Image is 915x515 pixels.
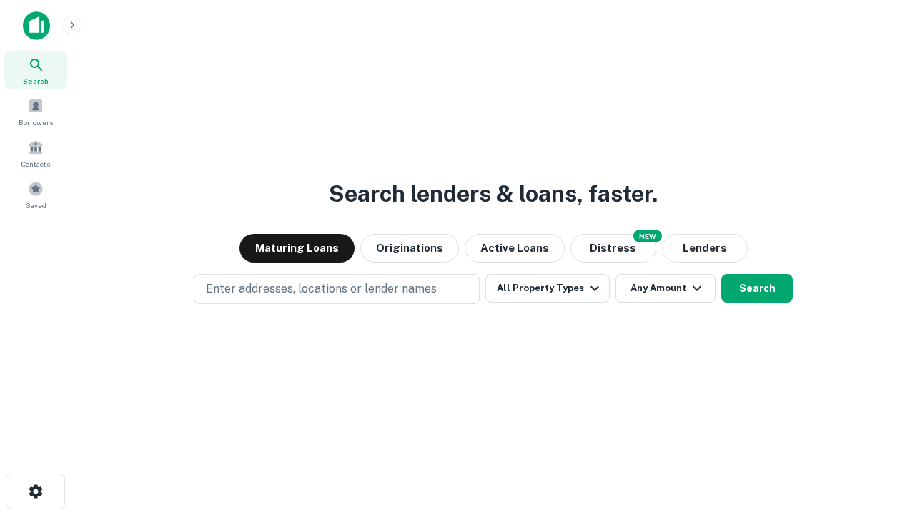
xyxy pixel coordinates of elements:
[721,274,793,303] button: Search
[615,274,716,303] button: Any Amount
[4,51,67,89] a: Search
[23,11,50,40] img: capitalize-icon.png
[633,230,662,242] div: NEW
[194,274,480,304] button: Enter addresses, locations or lender names
[844,401,915,469] iframe: Chat Widget
[485,274,610,303] button: All Property Types
[206,280,437,298] p: Enter addresses, locations or lender names
[662,234,748,263] button: Lenders
[4,134,67,172] a: Contacts
[19,117,53,128] span: Borrowers
[4,175,67,214] a: Saved
[465,234,565,263] button: Active Loans
[570,234,656,263] button: Search distressed loans with lien and other non-mortgage details.
[239,234,355,263] button: Maturing Loans
[23,75,49,87] span: Search
[360,234,459,263] button: Originations
[4,92,67,131] a: Borrowers
[26,200,46,211] span: Saved
[329,177,658,211] h3: Search lenders & loans, faster.
[21,158,50,170] span: Contacts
